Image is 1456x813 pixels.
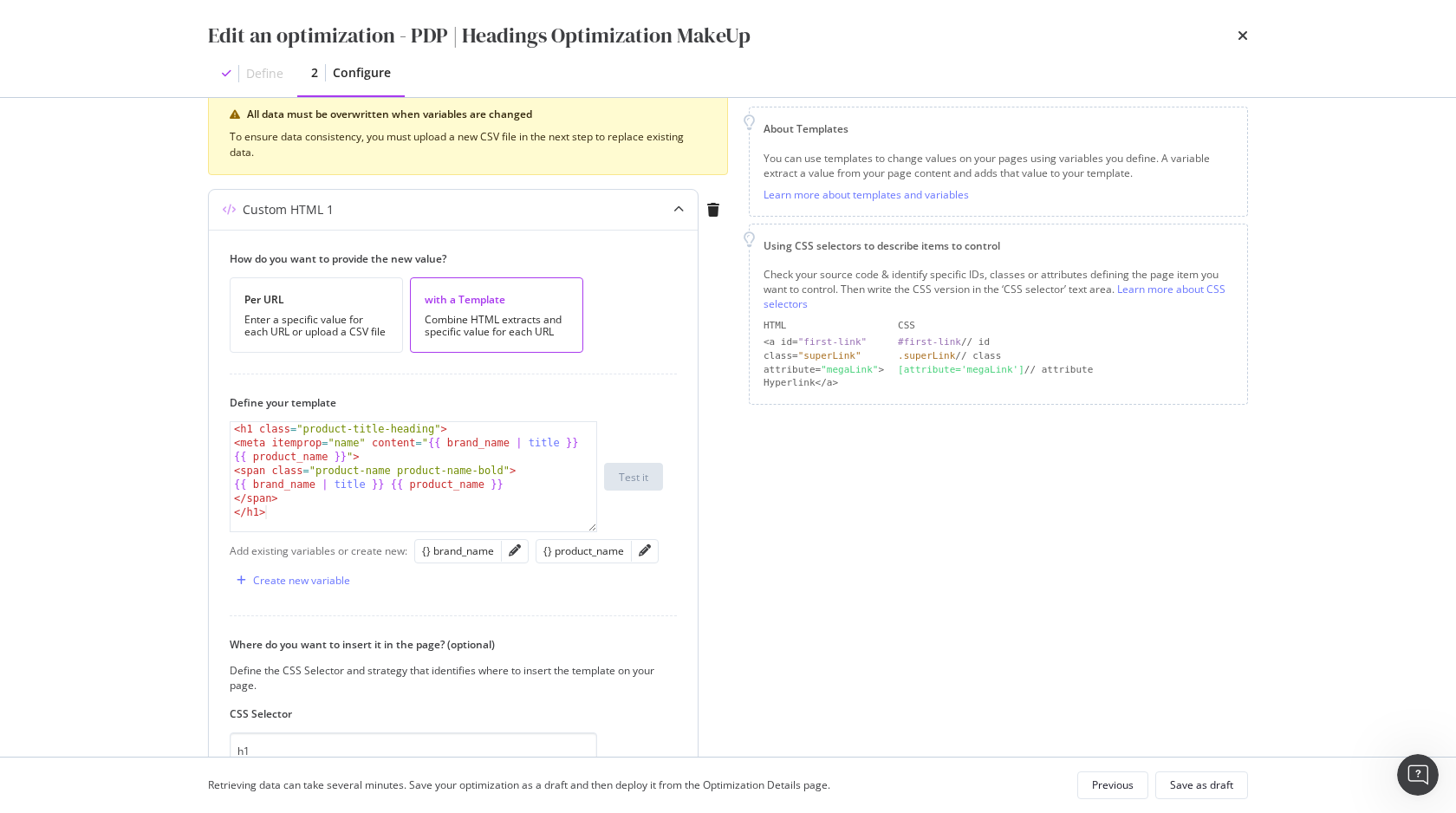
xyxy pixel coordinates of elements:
a: Learn more about templates and variables [764,187,969,202]
div: "superLink" [798,350,861,361]
div: class= [764,349,884,363]
div: Define the CSS Selector and strategy that identifies where to insert the template on your page. [230,663,663,693]
div: Previous [1092,777,1134,792]
div: Save as draft [1170,777,1233,792]
div: // id [898,335,1233,349]
div: // class [898,349,1233,363]
label: Where do you want to insert it in the page? (optional) [230,637,663,652]
div: Enter a specific value for each URL or upload a CSV file [244,314,388,338]
div: pencil [509,544,521,556]
div: Custom HTML 1 [243,201,334,218]
div: Using CSS selectors to describe items to control [764,238,1233,253]
label: How do you want to provide the new value? [230,251,663,266]
div: "first-link" [798,336,867,348]
div: Hyperlink</a> [764,376,884,390]
div: with a Template [425,292,569,307]
div: All data must be overwritten when variables are changed [247,107,706,122]
div: Check your source code & identify specific IDs, classes or attributes defining the page item you ... [764,267,1233,311]
div: CSS [898,319,1233,333]
div: Add existing variables or create new: [230,543,407,558]
div: // attribute [898,363,1233,377]
button: {} product_name [543,541,624,562]
textarea: h1 [230,732,597,786]
label: CSS Selector [230,706,663,721]
button: Previous [1077,771,1148,799]
div: {} brand_name [422,543,494,558]
button: Test it [604,757,663,784]
div: Define [246,65,283,82]
div: Test it [619,470,648,485]
div: Edit an optimization - PDP | Headings Optimization MakeUp [208,21,751,50]
button: Save as draft [1155,771,1248,799]
div: Per URL [244,292,388,307]
div: Configure [333,64,391,81]
div: Combine HTML extracts and specific value for each URL [425,314,569,338]
div: #first-link [898,336,961,348]
div: attribute= > [764,363,884,377]
iframe: Intercom live chat [1397,754,1439,796]
a: Learn more about CSS selectors [764,282,1225,311]
div: To ensure data consistency, you must upload a new CSV file in the next step to replace existing d... [230,129,706,160]
button: {} brand_name [422,541,494,562]
label: Define your template [230,395,663,410]
div: warning banner [208,92,728,175]
div: {} product_name [543,543,624,558]
div: About Templates [764,121,1233,136]
div: HTML [764,319,884,333]
div: 2 [311,64,318,81]
div: Retrieving data can take several minutes. Save your optimization as a draft and then deploy it fr... [208,777,830,792]
div: [attribute='megaLink'] [898,364,1024,375]
div: <a id= [764,335,884,349]
div: pencil [639,544,651,556]
div: Create new variable [253,573,350,588]
div: "megaLink" [821,364,878,375]
div: times [1238,21,1248,50]
button: Create new variable [230,567,350,595]
div: .superLink [898,350,955,361]
button: Test it [604,463,663,491]
div: You can use templates to change values on your pages using variables you define. A variable extra... [764,151,1233,180]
